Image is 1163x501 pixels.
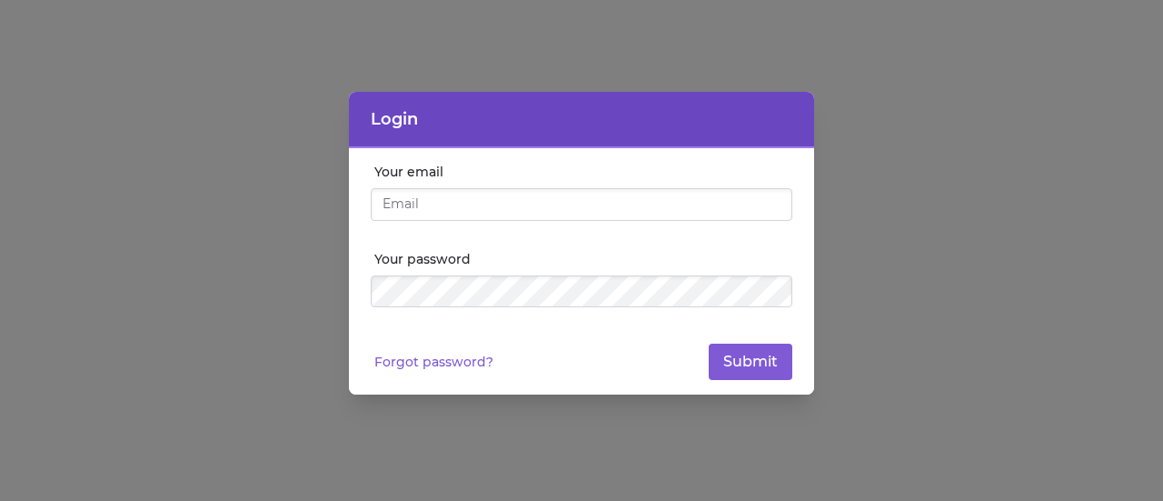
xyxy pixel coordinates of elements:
a: Forgot password? [374,353,493,371]
header: Login [349,92,814,148]
label: Your password [374,250,792,268]
button: Submit [709,344,792,380]
input: Email [371,188,792,221]
label: Your email [374,163,792,181]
